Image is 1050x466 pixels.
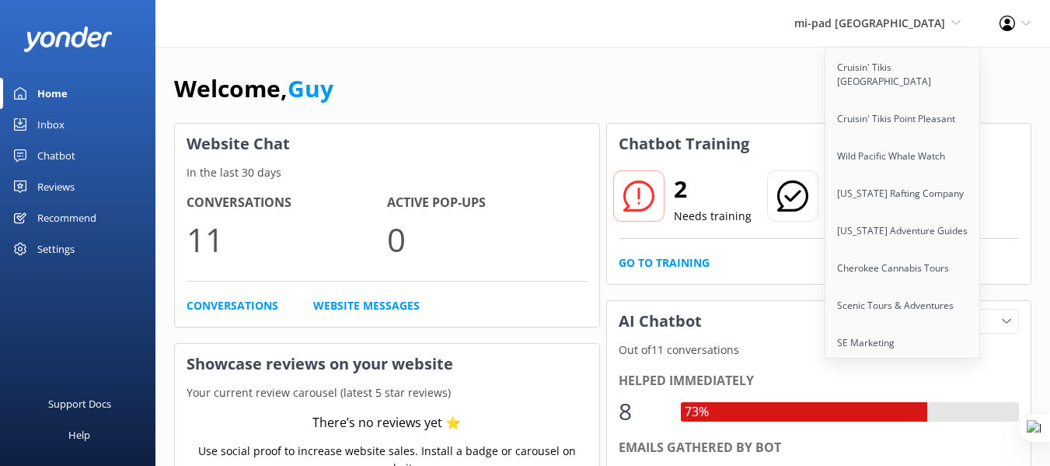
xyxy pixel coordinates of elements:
h2: 2 [674,170,752,208]
div: 73% [681,402,713,422]
p: Your current review carousel (latest 5 star reviews) [175,384,599,401]
img: yonder-white-logo.png [23,26,113,52]
p: Needs training [674,208,752,225]
div: Inbox [37,109,65,140]
p: 11 [187,213,387,265]
a: [US_STATE] Adventure Guides [825,212,981,250]
h3: Website Chat [175,124,599,164]
a: Scenic Tours & Adventures [825,287,981,324]
div: Reviews [37,171,75,202]
a: SE Marketing [825,324,981,362]
a: Cherokee Cannabis Tours [825,250,981,287]
a: Guy [288,72,333,104]
a: Cruisin' Tikis Point Pleasant [825,100,981,138]
h4: Active Pop-ups [387,193,588,213]
h3: AI Chatbot [607,301,713,342]
div: There’s no reviews yet ⭐ [312,413,461,433]
h3: Showcase reviews on your website [175,344,599,384]
div: Helped immediately [619,371,1020,391]
a: [US_STATE] Rafting Company [825,175,981,212]
a: Website Messages [313,297,420,314]
a: Conversations [187,297,278,314]
p: Out of 11 conversations [607,342,1031,359]
div: Home [37,78,68,109]
span: mi-pad [GEOGRAPHIC_DATA] [794,16,945,30]
div: Emails gathered by bot [619,438,1020,458]
a: Cruisin' Tikis [GEOGRAPHIC_DATA] [825,49,981,100]
p: 0 [387,213,588,265]
div: Help [68,419,90,450]
h1: Welcome, [174,70,333,107]
a: Go to Training [619,254,710,272]
div: Chatbot [37,140,75,171]
p: In the last 30 days [175,164,599,181]
div: 8 [619,393,665,430]
a: Wild Pacific Whale Watch [825,138,981,175]
h4: Conversations [187,193,387,213]
h3: Chatbot Training [607,124,761,164]
div: Settings [37,233,75,265]
div: Recommend [37,202,96,233]
div: Support Docs [48,388,111,419]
